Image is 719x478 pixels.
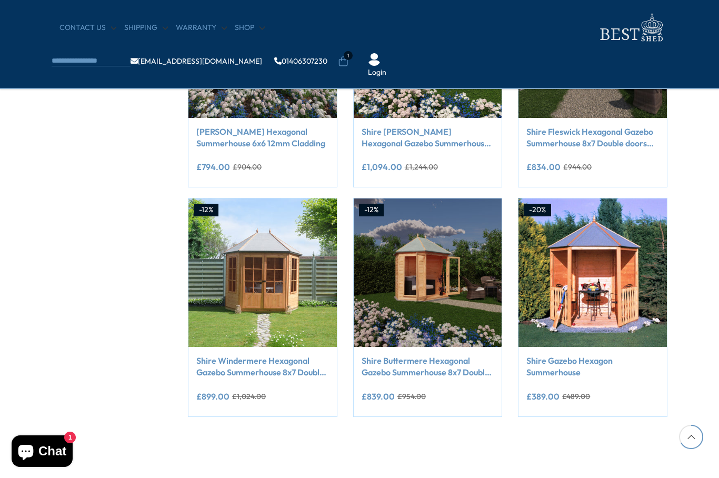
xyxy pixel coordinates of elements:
a: [PERSON_NAME] Hexagonal Summerhouse 6x6 12mm Cladding [196,126,329,150]
ins: £839.00 [362,392,395,401]
a: Shire Buttermere Hexagonal Gazebo Summerhouse 8x7 Double doors 12mm Cladding [362,355,494,379]
a: Shipping [124,23,168,33]
a: Shire Fleswick Hexagonal Gazebo Summerhouse 8x7 Double doors 12mm Cladding [526,126,659,150]
img: User Icon [368,53,381,66]
a: Shop [235,23,265,33]
span: 1 [344,51,353,60]
a: 1 [338,56,348,67]
img: Shire Gazebo Hexagon Summerhouse - Best Shed [518,198,667,347]
del: £954.00 [397,393,426,400]
a: [EMAIL_ADDRESS][DOMAIN_NAME] [131,57,262,65]
ins: £1,094.00 [362,163,402,171]
ins: £794.00 [196,163,230,171]
a: Warranty [176,23,227,33]
ins: £389.00 [526,392,560,401]
del: £489.00 [562,393,590,400]
del: £944.00 [563,163,592,171]
del: £904.00 [233,163,262,171]
del: £1,244.00 [405,163,438,171]
inbox-online-store-chat: Shopify online store chat [8,435,76,470]
a: Login [368,67,386,78]
a: Shire Windermere Hexagonal Gazebo Summerhouse 8x7 Double doors 12mm Cladding [196,355,329,379]
ins: £834.00 [526,163,561,171]
a: CONTACT US [59,23,116,33]
div: -20% [524,204,551,216]
div: -12% [359,204,384,216]
img: logo [594,11,667,45]
div: -12% [194,204,218,216]
ins: £899.00 [196,392,229,401]
a: Shire Gazebo Hexagon Summerhouse [526,355,659,379]
del: £1,024.00 [232,393,266,400]
a: Shire [PERSON_NAME] Hexagonal Gazebo Summerhouse 8x7 12mm Cladding [362,126,494,150]
a: 01406307230 [274,57,327,65]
